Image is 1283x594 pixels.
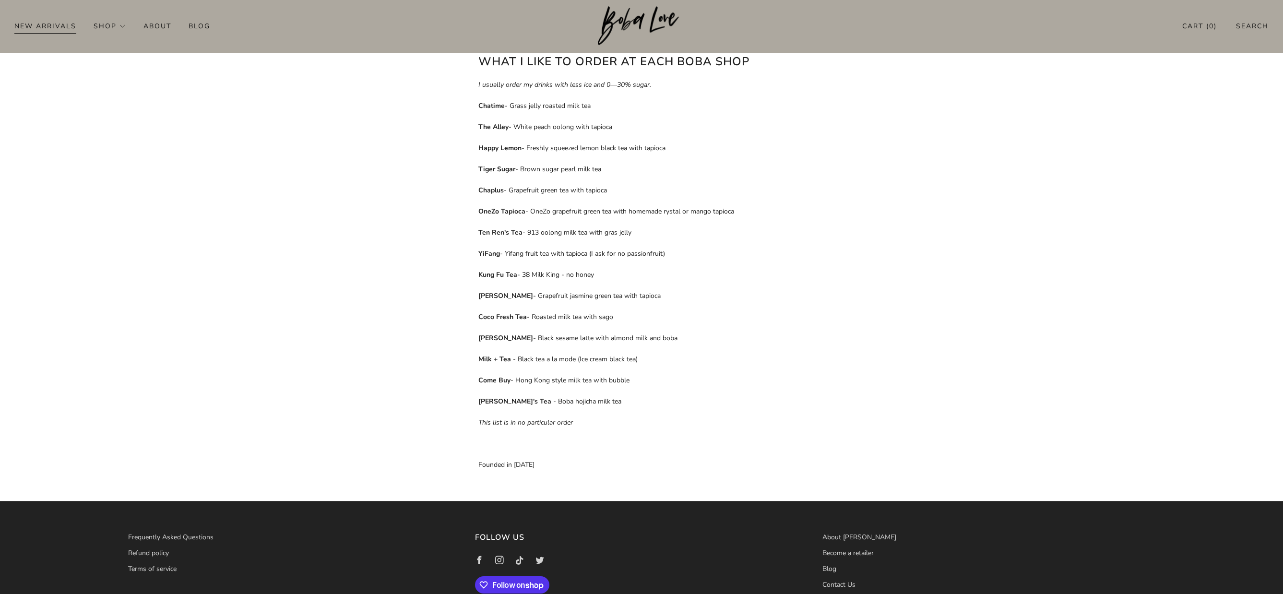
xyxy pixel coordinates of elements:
p: - White peach oolong with tapioca [478,120,805,134]
strong: [PERSON_NAME] [478,291,533,300]
h3: Follow us [475,530,808,545]
b: Milk + Tea [478,355,511,364]
strong: The Alley [478,122,509,131]
a: New Arrivals [14,18,76,34]
p: - Brown sugar pearl milk tea [478,162,805,177]
a: Become a retailer [822,548,874,558]
a: Blog [189,18,210,34]
p: - Hong Kong style milk tea with bubble [478,373,805,388]
a: Search [1236,18,1269,34]
a: Contact Us [822,580,855,589]
items-count: 0 [1209,22,1214,31]
strong: OneZo Tapioca [478,207,525,216]
a: About [PERSON_NAME] [822,533,896,542]
p: - Grass jelly roasted milk tea [478,99,805,113]
a: Refund policy [128,548,169,558]
p: - Grapefruit jasmine green tea with tapioca [478,289,805,303]
p: - 38 Milk King - no honey [478,268,805,282]
strong: [PERSON_NAME] [478,333,533,343]
a: Terms of service [128,564,177,573]
a: Blog [822,564,836,573]
em: This list is in no particular order [478,418,573,427]
strong: Kung Fu Tea [478,270,517,279]
a: Cart [1182,18,1217,34]
p: - Yifang fruit tea with tapioca (I ask for no passionfruit) [478,247,805,261]
p: Founded in [DATE] [478,458,805,472]
img: Boba Love [598,6,686,46]
strong: Happy Lemon [478,143,522,153]
p: - Grapefruit green tea with tapioca [478,183,805,198]
strong: Coco Fresh Tea [478,312,527,321]
strong: YiFang [478,249,500,258]
h2: What I like to order at each boba shop [478,52,805,71]
a: About [143,18,171,34]
a: Frequently Asked Questions [128,533,214,542]
em: I usually order my drinks with less ice and 0—30% sugar. [478,80,651,89]
p: - OneZo grapefruit green tea with homemade rystal or mango tapioca [478,204,805,219]
strong: [PERSON_NAME]'s Tea [478,397,551,406]
p: - 913 oolong milk tea with gras jelly [478,226,805,240]
p: - Freshly squeezed lemon black tea with tapioca [478,141,805,155]
strong: Chatime [478,101,505,110]
p: - Black tea a la mode (Ice cream black tea) [478,352,805,367]
p: - Roasted milk tea with sago [478,310,805,324]
strong: Come Buy [478,376,511,385]
p: - Black sesame latte with almond milk and boba [478,331,805,345]
strong: Chaplus [478,186,504,195]
strong: Ten Ren's Tea [478,228,523,237]
a: Shop [94,18,126,34]
p: - Boba hojicha milk tea [478,394,805,409]
strong: Tiger Sugar [478,165,515,174]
